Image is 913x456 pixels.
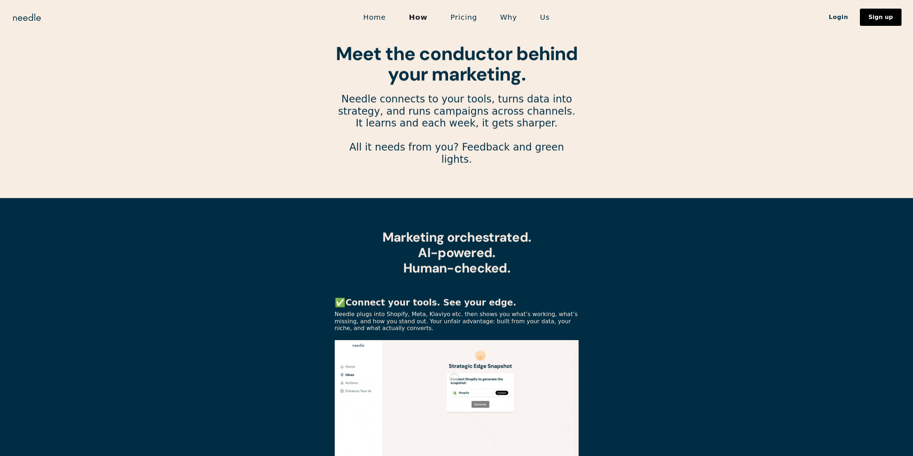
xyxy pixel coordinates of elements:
[528,10,561,25] a: Us
[869,14,893,20] div: Sign up
[860,9,902,26] a: Sign up
[817,11,860,23] a: Login
[345,298,516,308] strong: Connect your tools. See your edge.
[352,10,397,25] a: Home
[335,311,579,332] p: Needle plugs into Shopify, Meta, Klaviyo etc. then shows you what’s working, what’s missing, and ...
[335,93,579,178] p: Needle connects to your tools, turns data into strategy, and runs campaigns across channels. It l...
[335,297,579,309] p: ✅
[382,229,531,276] strong: Marketing orchestrated. AI-powered. Human-checked.
[489,10,528,25] a: Why
[397,10,439,25] a: How
[336,41,577,86] strong: Meet the conductor behind your marketing.
[439,10,489,25] a: Pricing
